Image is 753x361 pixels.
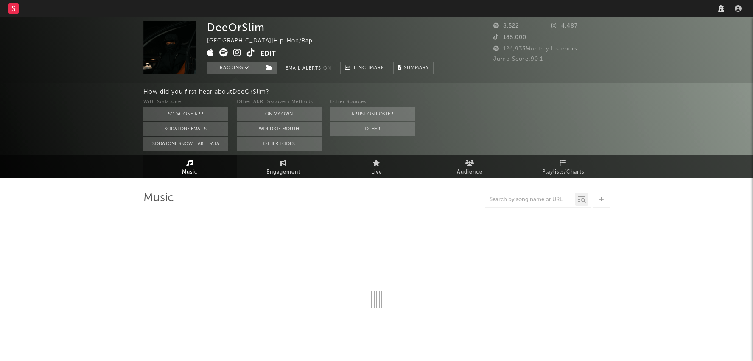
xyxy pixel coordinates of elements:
[281,62,336,74] button: Email AlertsOn
[340,62,389,74] a: Benchmark
[237,137,322,151] button: Other Tools
[330,97,415,107] div: Other Sources
[207,62,260,74] button: Tracking
[143,155,237,178] a: Music
[260,48,276,59] button: Edit
[493,56,543,62] span: Jump Score: 90.1
[330,107,415,121] button: Artist on Roster
[404,66,429,70] span: Summary
[143,137,228,151] button: Sodatone Snowflake Data
[237,122,322,136] button: Word Of Mouth
[143,107,228,121] button: Sodatone App
[542,167,584,177] span: Playlists/Charts
[551,23,578,29] span: 4,487
[485,196,575,203] input: Search by song name or URL
[207,36,332,46] div: [GEOGRAPHIC_DATA] | Hip-Hop/Rap
[182,167,198,177] span: Music
[143,97,228,107] div: With Sodatone
[517,155,610,178] a: Playlists/Charts
[371,167,382,177] span: Live
[493,23,519,29] span: 8,522
[423,155,517,178] a: Audience
[393,62,434,74] button: Summary
[143,122,228,136] button: Sodatone Emails
[207,21,265,34] div: DeeOrSlim
[330,122,415,136] button: Other
[493,46,577,52] span: 124,933 Monthly Listeners
[237,97,322,107] div: Other A&R Discovery Methods
[457,167,483,177] span: Audience
[493,35,526,40] span: 185,000
[266,167,300,177] span: Engagement
[237,107,322,121] button: On My Own
[330,155,423,178] a: Live
[237,155,330,178] a: Engagement
[352,63,384,73] span: Benchmark
[323,66,331,71] em: On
